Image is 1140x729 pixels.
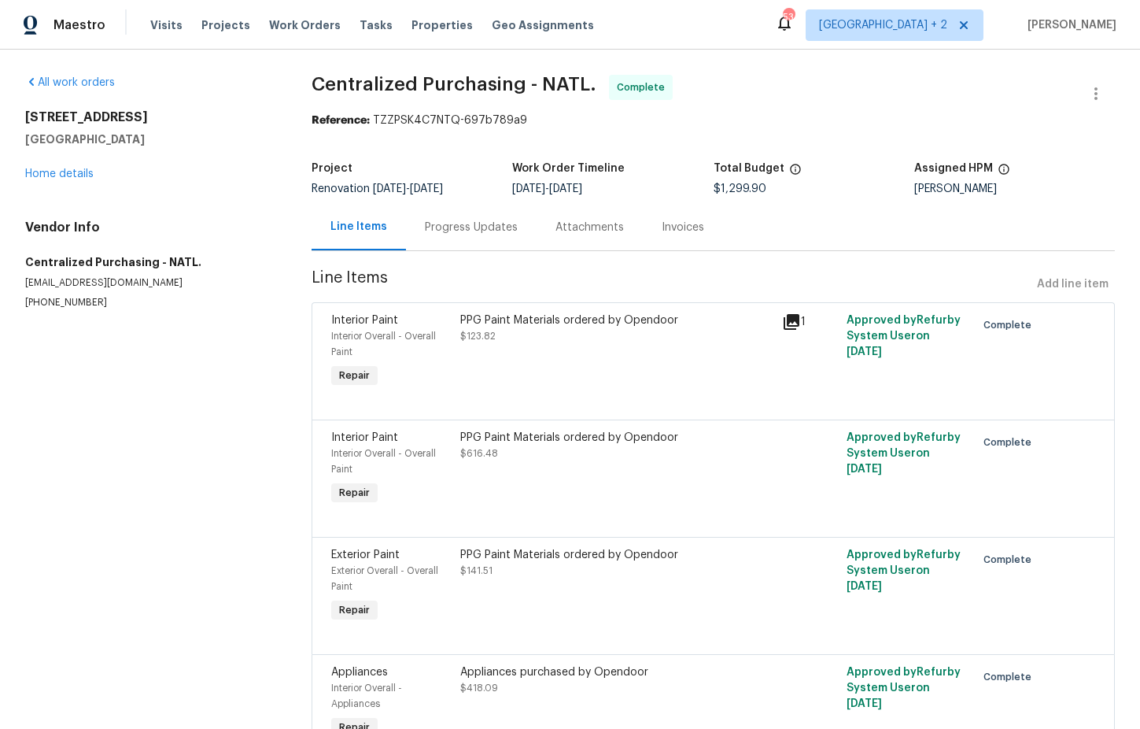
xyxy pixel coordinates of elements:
[460,547,773,563] div: PPG Paint Materials ordered by Opendoor
[25,296,274,309] p: [PHONE_NUMBER]
[25,220,274,235] h4: Vendor Info
[914,183,1115,194] div: [PERSON_NAME]
[460,331,496,341] span: $123.82
[512,183,582,194] span: -
[333,368,376,383] span: Repair
[460,664,773,680] div: Appliances purchased by Opendoor
[373,183,406,194] span: [DATE]
[25,131,274,147] h5: [GEOGRAPHIC_DATA]
[373,183,443,194] span: -
[983,669,1038,685] span: Complete
[460,449,498,458] span: $616.48
[847,464,882,475] span: [DATE]
[847,581,882,592] span: [DATE]
[333,485,376,501] span: Repair
[512,183,545,194] span: [DATE]
[330,219,387,235] div: Line Items
[847,432,961,475] span: Approved by Refurby System User on
[312,163,352,174] h5: Project
[312,183,443,194] span: Renovation
[331,667,388,678] span: Appliances
[333,602,376,618] span: Repair
[998,163,1010,183] span: The hpm assigned to this work order.
[983,317,1038,333] span: Complete
[847,315,961,357] span: Approved by Refurby System User on
[331,566,438,591] span: Exterior Overall - Overall Paint
[312,75,596,94] span: Centralized Purchasing - NATL.
[492,17,594,33] span: Geo Assignments
[460,683,498,693] span: $418.09
[25,77,115,88] a: All work orders
[269,17,341,33] span: Work Orders
[425,220,518,235] div: Progress Updates
[819,17,947,33] span: [GEOGRAPHIC_DATA] + 2
[714,183,766,194] span: $1,299.90
[331,449,436,474] span: Interior Overall - Overall Paint
[914,163,993,174] h5: Assigned HPM
[714,163,784,174] h5: Total Budget
[460,313,773,328] div: PPG Paint Materials ordered by Opendoor
[25,276,274,290] p: [EMAIL_ADDRESS][DOMAIN_NAME]
[410,183,443,194] span: [DATE]
[360,20,393,31] span: Tasks
[150,17,183,33] span: Visits
[512,163,625,174] h5: Work Order Timeline
[25,254,274,270] h5: Centralized Purchasing - NATL.
[460,430,773,446] div: PPG Paint Materials ordered by Opendoor
[847,698,882,709] span: [DATE]
[847,667,961,709] span: Approved by Refurby System User on
[312,113,1115,128] div: TZZPSK4C7NTQ-697b789a9
[783,9,794,25] div: 53
[201,17,250,33] span: Projects
[331,331,436,357] span: Interior Overall - Overall Paint
[312,115,370,126] b: Reference:
[847,346,882,357] span: [DATE]
[460,566,493,575] span: $141.51
[983,552,1038,568] span: Complete
[411,17,473,33] span: Properties
[983,435,1038,450] span: Complete
[25,109,274,125] h2: [STREET_ADDRESS]
[25,168,94,179] a: Home details
[1021,17,1116,33] span: [PERSON_NAME]
[549,183,582,194] span: [DATE]
[312,270,1031,299] span: Line Items
[555,220,624,235] div: Attachments
[331,550,400,561] span: Exterior Paint
[789,163,802,183] span: The total cost of line items that have been proposed by Opendoor. This sum includes line items th...
[331,432,398,443] span: Interior Paint
[662,220,704,235] div: Invoices
[331,315,398,326] span: Interior Paint
[782,313,837,331] div: 1
[331,683,402,709] span: Interior Overall - Appliances
[847,550,961,592] span: Approved by Refurby System User on
[53,17,105,33] span: Maestro
[617,80,671,95] span: Complete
